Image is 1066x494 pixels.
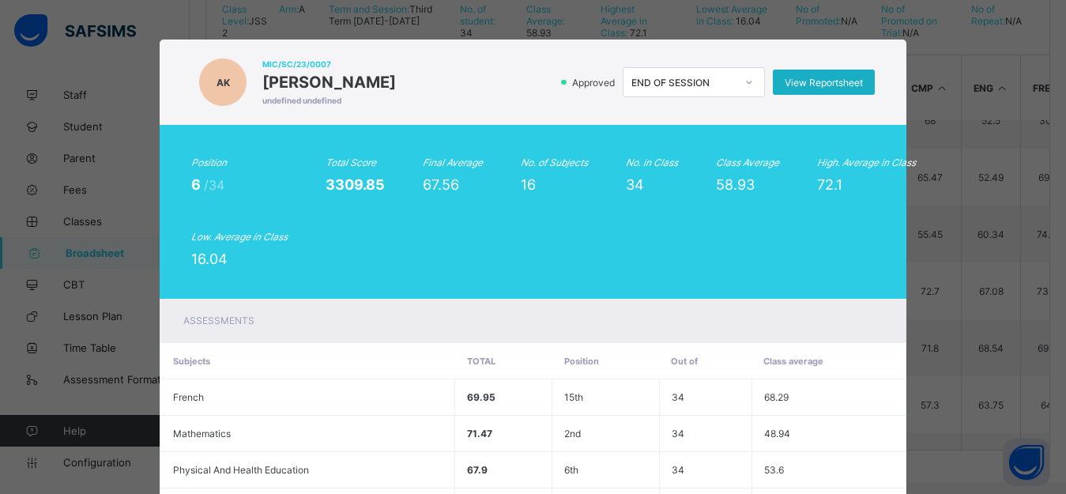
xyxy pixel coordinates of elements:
span: 71.47 [467,428,492,439]
span: AK [217,77,230,89]
span: 58.93 [716,176,755,193]
span: 48.94 [764,428,790,439]
span: 15th [564,391,583,403]
i: Final Average [423,156,483,168]
span: MIC/SC/23/0007 [262,59,396,69]
span: 2nd [564,428,581,439]
span: 6 [191,176,204,193]
span: 67.56 [423,176,459,193]
div: END OF SESSION [631,77,736,89]
span: 34 [626,176,644,193]
span: /34 [204,177,224,193]
span: Position [564,356,599,367]
span: 68.29 [764,391,789,403]
span: 72.1 [817,176,842,193]
span: Mathematics [173,428,231,439]
span: [PERSON_NAME] [262,73,396,92]
i: No. of Subjects [521,156,588,168]
span: 67.9 [467,464,488,476]
span: 16 [521,176,536,193]
span: 34 [672,428,684,439]
i: Total Score [326,156,376,168]
span: Physical And Health Education [173,464,309,476]
span: Class average [763,356,823,367]
span: 6th [564,464,578,476]
i: Class Average [716,156,779,168]
i: High. Average in Class [817,156,916,168]
span: Total [467,356,495,367]
span: Assessments [183,315,254,326]
span: 69.95 [467,391,495,403]
i: No. in Class [626,156,678,168]
i: Low. Average in Class [191,231,288,243]
span: 53.6 [764,464,784,476]
span: 16.04 [191,251,228,267]
span: 34 [672,391,684,403]
span: 3309.85 [326,176,385,193]
span: 34 [672,464,684,476]
span: undefined undefined [262,96,396,105]
span: Approved [571,77,620,89]
span: Subjects [173,356,210,367]
span: Out of [671,356,698,367]
span: French [173,391,204,403]
span: View Reportsheet [785,77,863,89]
i: Position [191,156,227,168]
